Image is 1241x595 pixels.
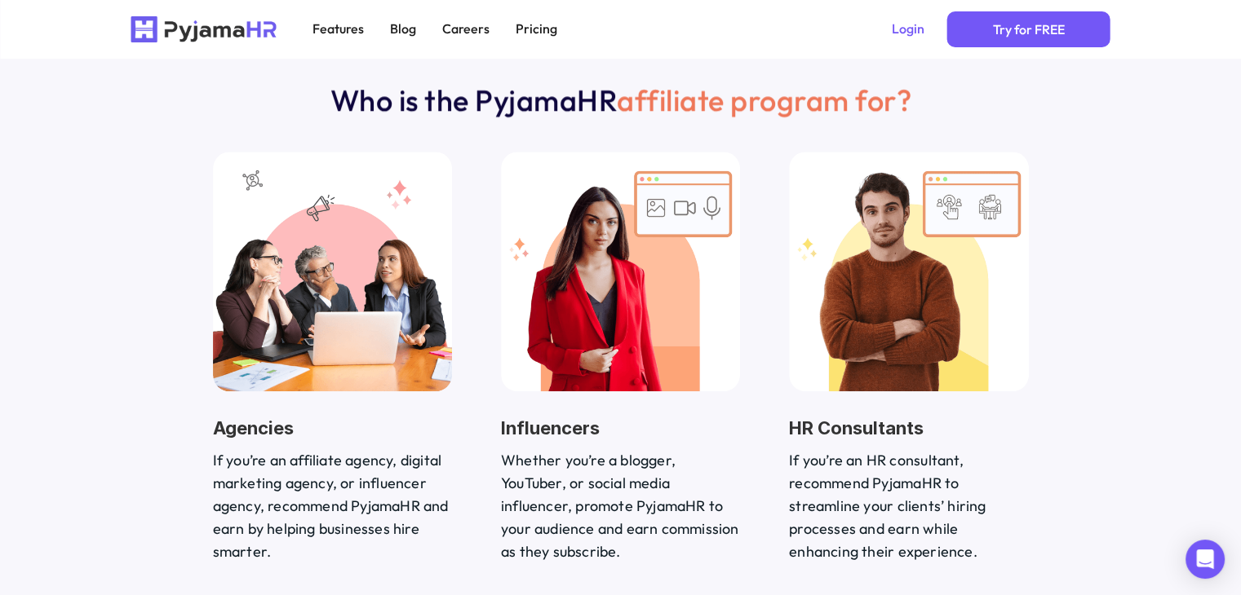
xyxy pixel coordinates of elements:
[213,416,452,441] h3: Agencies
[312,21,364,37] p: Features
[213,449,452,563] p: If you’re an affiliate agency, digital marketing agency, or influencer agency, recommend PyjamaHR...
[501,449,740,563] p: Whether you’re a blogger, YouTuber, or social media influencer, promote PyjamaHR to your audience...
[390,21,416,37] p: Blog
[947,11,1110,47] a: Primary
[131,82,1110,120] h2: affiliate program for?
[432,16,499,42] a: Careers
[993,18,1065,41] p: Try for FREE
[892,21,924,37] p: Login
[442,21,490,37] p: Careers
[330,82,617,118] span: Who is the PyjamaHR
[380,16,426,42] a: Blog
[1186,540,1225,579] div: Open Intercom Messenger
[303,16,374,42] a: Features
[882,16,934,42] a: Login
[516,21,557,37] p: Pricing
[789,416,1028,441] h3: HR Consultants
[501,416,740,441] h3: Influencers
[789,449,1028,563] p: If you’re an HR consultant, recommend PyjamaHR to streamline your clients’ hiring processes and e...
[506,16,567,42] a: Pricing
